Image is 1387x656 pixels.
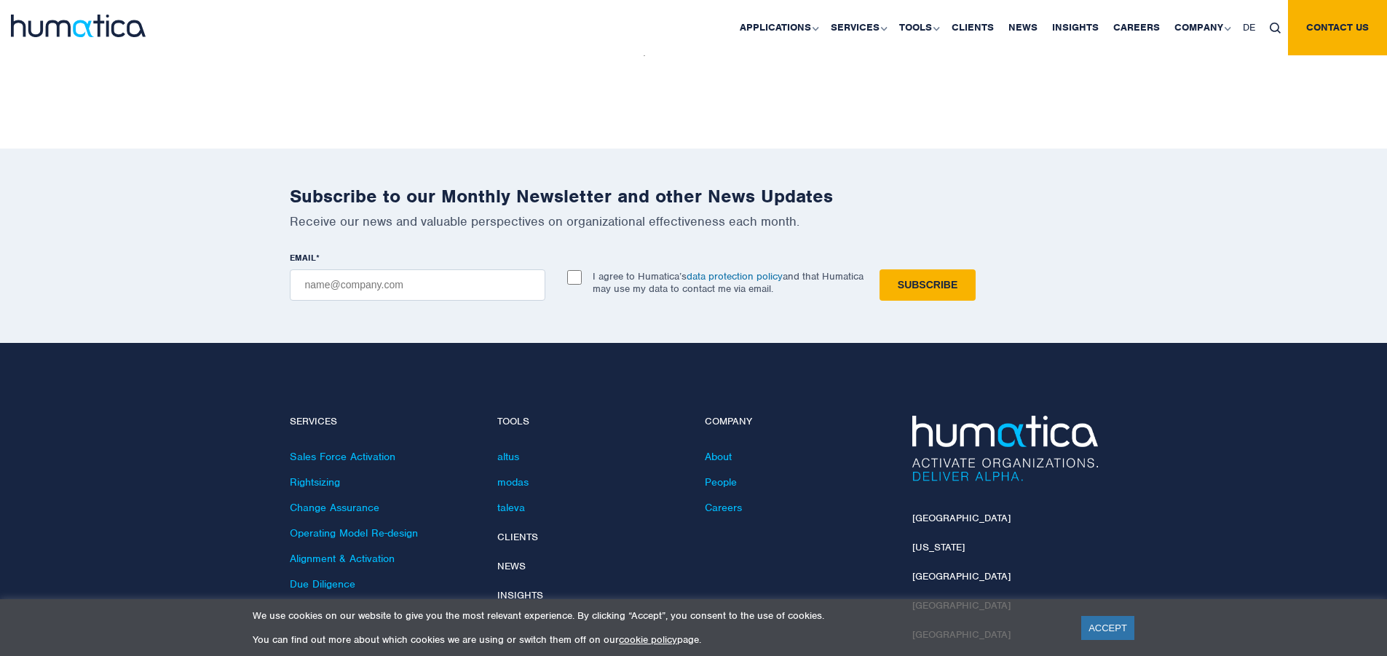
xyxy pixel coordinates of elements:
a: [US_STATE] [912,541,965,553]
a: Change Assurance [290,501,379,514]
a: [GEOGRAPHIC_DATA] [912,570,1011,582]
a: Sales Force Activation [290,450,395,463]
a: altus [497,450,519,463]
a: Insights [497,589,543,601]
h4: Tools [497,416,683,428]
p: We use cookies on our website to give you the most relevant experience. By clicking “Accept”, you... [253,609,1063,622]
a: cookie policy [619,633,677,646]
a: data protection policy [687,270,783,282]
a: Clients [497,531,538,543]
a: ACCEPT [1081,616,1134,640]
p: You can find out more about which cookies we are using or switch them off on our page. [253,633,1063,646]
a: About [705,450,732,463]
h4: Company [705,416,890,428]
input: name@company.com [290,269,545,301]
img: search_icon [1270,23,1281,33]
input: Subscribe [880,269,976,301]
input: I agree to Humatica’sdata protection policyand that Humatica may use my data to contact me via em... [567,270,582,285]
a: taleva [497,501,525,514]
a: Careers [705,501,742,514]
a: Alignment & Activation [290,552,395,565]
h2: Subscribe to our Monthly Newsletter and other News Updates [290,185,1098,208]
h4: Services [290,416,475,428]
a: [GEOGRAPHIC_DATA] [912,512,1011,524]
span: EMAIL [290,252,316,264]
img: Humatica [912,416,1098,481]
img: logo [11,15,146,37]
span: DE [1243,21,1255,33]
a: People [705,475,737,489]
a: Operating Model Re-design [290,526,418,540]
a: Due Diligence [290,577,355,590]
p: I agree to Humatica’s and that Humatica may use my data to contact me via email. [593,270,864,295]
a: modas [497,475,529,489]
a: Rightsizing [290,475,340,489]
a: News [497,560,526,572]
p: Receive our news and valuable perspectives on organizational effectiveness each month. [290,213,1098,229]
